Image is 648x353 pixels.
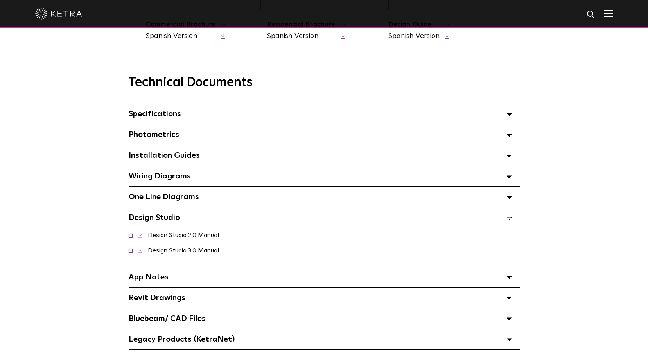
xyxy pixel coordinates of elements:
a: Spanish Version [267,31,336,41]
img: ketra-logo-2019-white [35,8,82,20]
a: Spanish Version [388,31,440,41]
span: Photometrics [129,131,179,139]
a: Design Studio 2.0 Manual [148,232,219,238]
img: Hamburger%20Nav.svg [604,10,613,17]
span: One Line Diagrams [129,193,199,201]
span: Design Studio [129,214,180,222]
span: Legacy Products (KetraNet) [129,335,235,343]
span: Installation Guides [129,151,200,159]
span: App Notes [129,273,169,281]
span: Bluebeam/ CAD Files [129,315,206,322]
span: Specifications [129,110,181,118]
img: search icon [586,10,596,20]
h3: Technical Documents [129,75,520,90]
a: Design Studio 3.0 Manual [148,247,219,254]
span: Revit Drawings [129,294,185,302]
span: Wiring Diagrams [129,172,191,180]
a: Spanish Version [146,31,216,41]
